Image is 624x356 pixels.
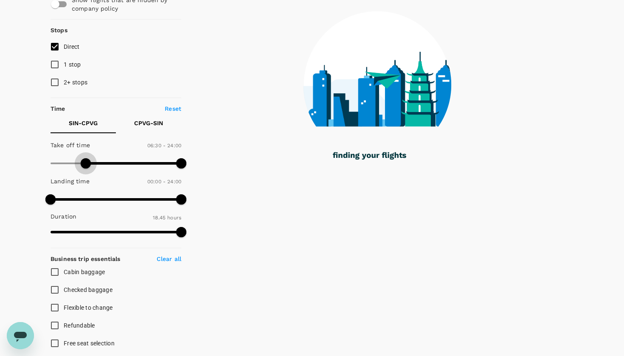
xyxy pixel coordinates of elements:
[165,104,181,113] p: Reset
[64,269,105,275] span: Cabin baggage
[51,212,76,221] p: Duration
[147,179,181,185] span: 00:00 - 24:00
[64,61,81,68] span: 1 stop
[51,177,90,185] p: Landing time
[64,340,115,347] span: Free seat selection
[51,104,65,113] p: Time
[7,322,34,349] iframe: Button to launch messaging window, conversation in progress
[64,322,95,329] span: Refundable
[51,141,90,149] p: Take off time
[64,79,87,86] span: 2+ stops
[51,27,67,34] strong: Stops
[153,215,181,221] span: 18.45 hours
[134,119,163,127] p: CPVG - SIN
[147,143,181,149] span: 06:30 - 24:00
[157,255,181,263] p: Clear all
[64,43,80,50] span: Direct
[64,286,112,293] span: Checked baggage
[64,304,113,311] span: Flexible to change
[69,119,98,127] p: SIN - CPVG
[333,152,406,160] g: finding your flights
[51,255,121,262] strong: Business trip essentials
